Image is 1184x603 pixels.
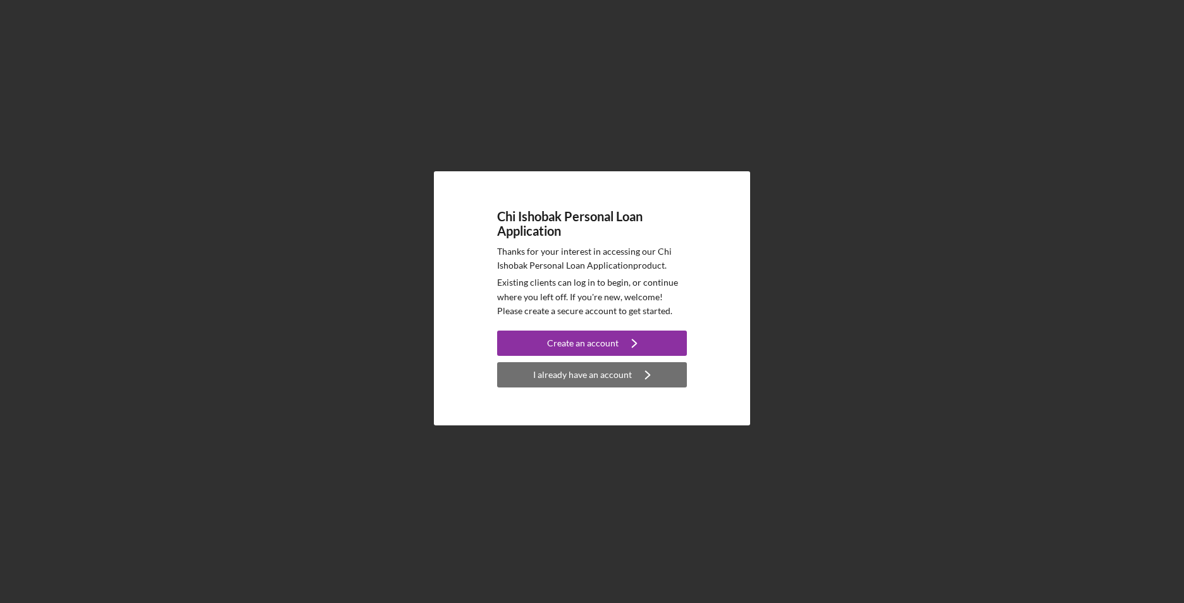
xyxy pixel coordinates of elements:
button: Create an account [497,331,687,356]
div: I already have an account [533,362,632,387]
div: Create an account [547,331,619,356]
p: Existing clients can log in to begin, or continue where you left off. If you're new, welcome! Ple... [497,276,687,318]
h4: Chi Ishobak Personal Loan Application [497,209,687,238]
p: Thanks for your interest in accessing our Chi Ishobak Personal Loan Application product. [497,245,687,273]
button: I already have an account [497,362,687,387]
a: Create an account [497,331,687,359]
